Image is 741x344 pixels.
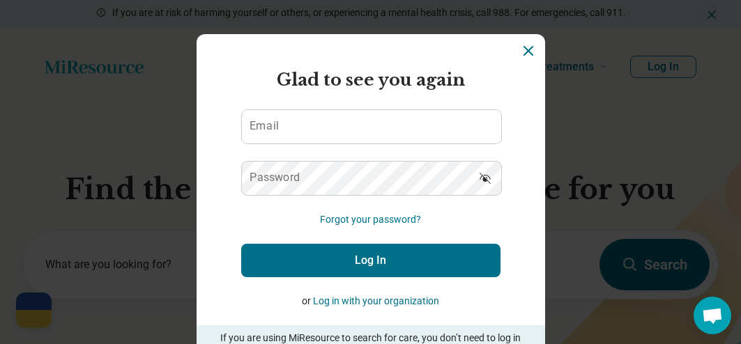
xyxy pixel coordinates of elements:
[241,68,501,93] h2: Glad to see you again
[520,42,537,59] button: Dismiss
[250,120,279,132] label: Email
[241,244,501,277] button: Log In
[241,294,501,308] p: or
[470,161,501,194] button: Show password
[250,172,300,183] label: Password
[313,294,439,308] button: Log in with your organization
[320,212,421,227] button: Forgot your password?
